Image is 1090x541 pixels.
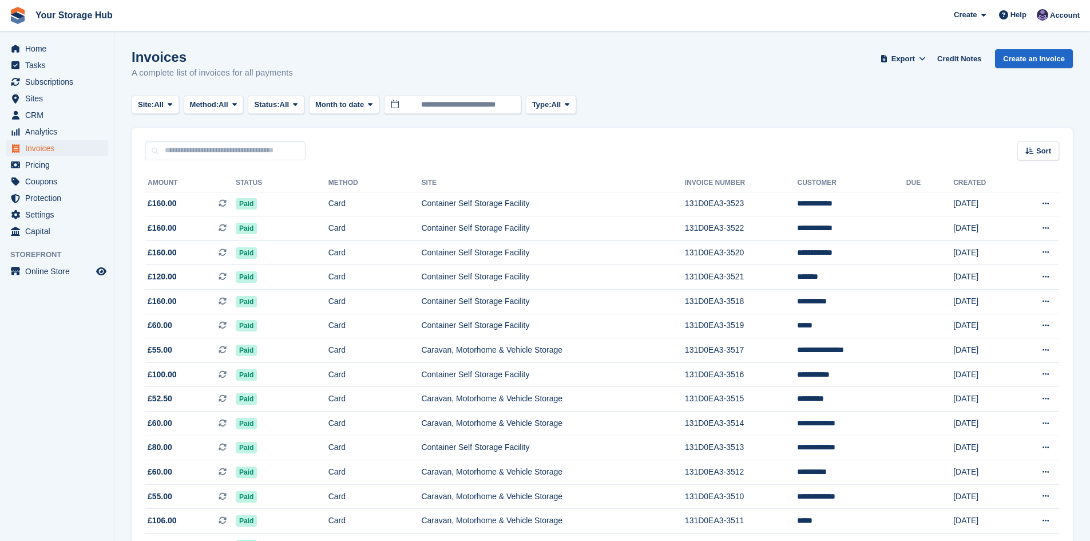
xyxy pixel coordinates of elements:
[25,190,94,206] span: Protection
[236,198,257,210] span: Paid
[132,66,293,80] p: A complete list of invoices for all payments
[421,174,684,192] th: Site
[25,90,94,106] span: Sites
[25,223,94,239] span: Capital
[236,442,257,453] span: Paid
[328,362,422,387] td: Card
[328,460,422,485] td: Card
[685,460,798,485] td: 131D0EA3-3512
[6,57,108,73] a: menu
[421,216,684,241] td: Container Self Storage Facility
[685,265,798,290] td: 131D0EA3-3521
[132,49,293,65] h1: Invoices
[138,99,154,110] span: Site:
[328,314,422,338] td: Card
[1037,9,1048,21] img: Liam Beddard
[190,99,219,110] span: Method:
[236,418,257,429] span: Paid
[953,412,1014,436] td: [DATE]
[421,265,684,290] td: Container Self Storage Facility
[25,124,94,140] span: Analytics
[328,338,422,363] td: Card
[954,9,977,21] span: Create
[328,412,422,436] td: Card
[891,53,915,65] span: Export
[328,290,422,314] td: Card
[6,173,108,189] a: menu
[25,157,94,173] span: Pricing
[685,192,798,216] td: 131D0EA3-3523
[148,441,172,453] span: £80.00
[526,96,576,114] button: Type: All
[328,436,422,460] td: Card
[685,338,798,363] td: 131D0EA3-3517
[148,344,172,356] span: £55.00
[94,264,108,278] a: Preview store
[933,49,986,68] a: Credit Notes
[878,49,928,68] button: Export
[9,7,26,24] img: stora-icon-8386f47178a22dfd0bd8f6a31ec36ba5ce8667c1dd55bd0f319d3a0aa187defe.svg
[953,240,1014,265] td: [DATE]
[953,460,1014,485] td: [DATE]
[25,140,94,156] span: Invoices
[421,484,684,509] td: Caravan, Motorhome & Vehicle Storage
[25,263,94,279] span: Online Store
[995,49,1073,68] a: Create an Invoice
[132,96,179,114] button: Site: All
[148,491,172,503] span: £55.00
[236,393,257,405] span: Paid
[148,369,177,381] span: £100.00
[236,247,257,259] span: Paid
[236,271,257,283] span: Paid
[309,96,379,114] button: Month to date
[953,174,1014,192] th: Created
[328,192,422,216] td: Card
[685,216,798,241] td: 131D0EA3-3522
[421,338,684,363] td: Caravan, Motorhome & Vehicle Storage
[328,265,422,290] td: Card
[154,99,164,110] span: All
[25,173,94,189] span: Coupons
[148,319,172,331] span: £60.00
[25,107,94,123] span: CRM
[421,436,684,460] td: Container Self Storage Facility
[148,271,177,283] span: £120.00
[953,338,1014,363] td: [DATE]
[685,290,798,314] td: 131D0EA3-3518
[248,96,304,114] button: Status: All
[148,247,177,259] span: £160.00
[148,295,177,307] span: £160.00
[421,412,684,436] td: Caravan, Motorhome & Vehicle Storage
[25,57,94,73] span: Tasks
[421,290,684,314] td: Container Self Storage Facility
[148,198,177,210] span: £160.00
[219,99,228,110] span: All
[421,314,684,338] td: Container Self Storage Facility
[236,320,257,331] span: Paid
[953,314,1014,338] td: [DATE]
[280,99,290,110] span: All
[1010,9,1026,21] span: Help
[953,436,1014,460] td: [DATE]
[1036,145,1051,157] span: Sort
[148,515,177,527] span: £106.00
[685,436,798,460] td: 131D0EA3-3513
[148,393,172,405] span: £52.50
[236,369,257,381] span: Paid
[1050,10,1080,21] span: Account
[6,90,108,106] a: menu
[6,74,108,90] a: menu
[6,223,108,239] a: menu
[145,174,236,192] th: Amount
[236,345,257,356] span: Paid
[254,99,279,110] span: Status:
[236,223,257,234] span: Paid
[953,387,1014,412] td: [DATE]
[315,99,364,110] span: Month to date
[953,509,1014,534] td: [DATE]
[6,140,108,156] a: menu
[236,296,257,307] span: Paid
[6,157,108,173] a: menu
[953,265,1014,290] td: [DATE]
[328,174,422,192] th: Method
